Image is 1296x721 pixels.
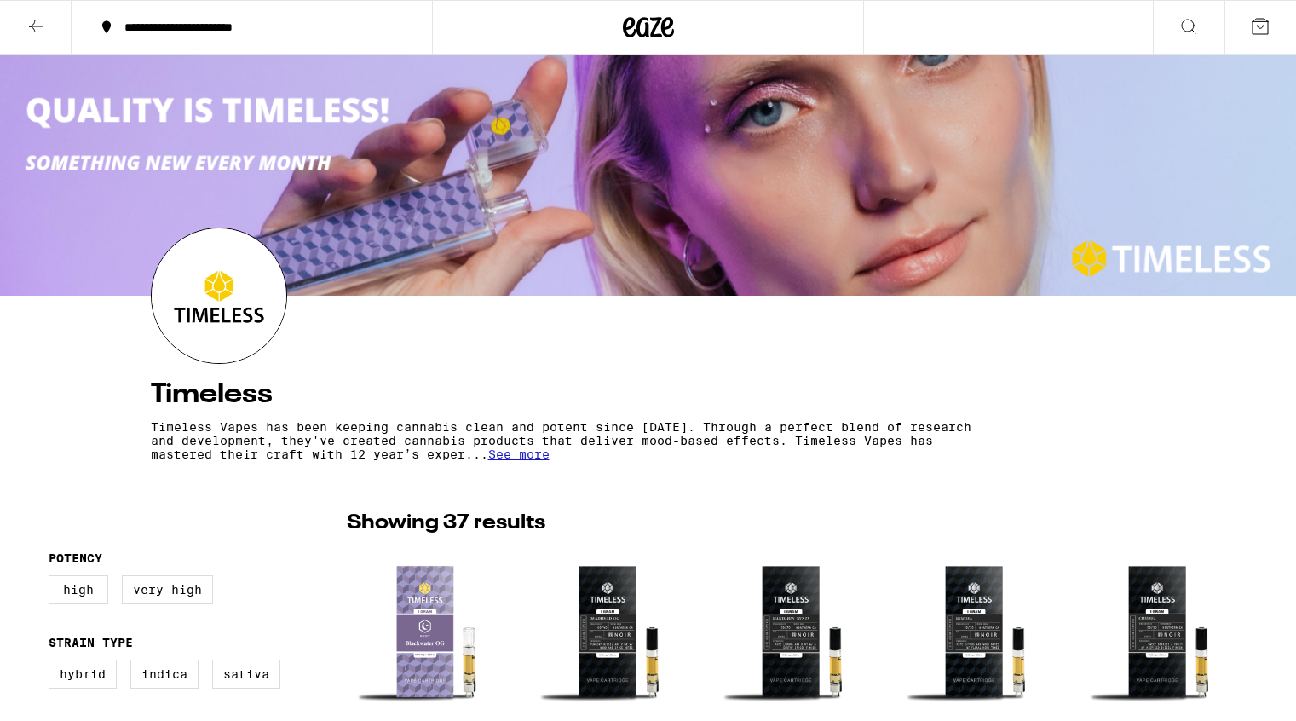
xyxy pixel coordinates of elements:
[212,660,280,689] label: Sativa
[152,228,286,363] img: Timeless logo
[347,509,545,538] p: Showing 37 results
[49,551,102,565] legend: Potency
[488,447,550,461] span: See more
[151,420,996,461] p: Timeless Vapes has been keeping cannabis clean and potent since [DATE]. Through a perfect blend o...
[712,546,882,717] img: Timeless - NOIR: Mandarin Mints - 1g
[49,575,108,604] label: High
[347,546,516,717] img: Timeless - Blackwater OG - 1g
[151,381,1146,408] h4: Timeless
[529,546,699,717] img: Timeless - NOIR: Deadhead OG - 1g
[896,546,1065,717] img: Timeless - NOIR: Mimosa - 1g
[49,636,133,649] legend: Strain Type
[130,660,199,689] label: Indica
[1079,546,1248,717] img: Timeless - NOIR: Chiesel - 1g
[49,660,117,689] label: Hybrid
[122,575,213,604] label: Very High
